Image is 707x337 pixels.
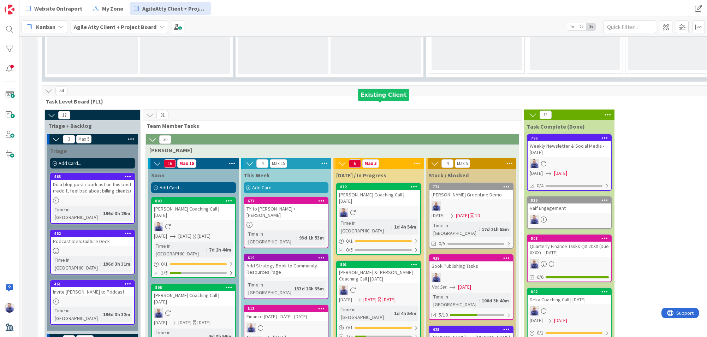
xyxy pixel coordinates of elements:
[337,190,420,206] div: [PERSON_NAME] Coaching Call | [DATE]
[50,173,135,224] a: 463Do a blog post / podcast on this post (reddit, feel bad about billing clients)Time in [GEOGRAP...
[51,287,134,296] div: Invite [PERSON_NAME] to Podcast
[161,260,168,268] span: 0 / 1
[432,273,441,282] img: JG
[155,199,235,203] div: 803
[244,261,328,277] div: Add Strategy Book to Community Resources Page
[528,235,611,257] div: 808Quarterly Finance Tasks QX 20XX (Due XXXX) - [DATE]
[154,308,163,318] img: JG
[244,312,328,321] div: Finance [DATE] - DATE - [DATE]
[102,4,123,13] span: My Zone
[554,170,567,177] span: [DATE]
[364,162,377,165] div: Max 3
[244,198,328,220] div: 677TY to [PERSON_NAME] + [PERSON_NAME]
[48,122,131,129] span: Triage + Backlog
[51,173,134,180] div: 463
[530,317,543,324] span: [DATE]
[603,20,656,33] input: Quick Filter...
[291,285,292,292] span: :
[246,323,256,332] img: JG
[361,91,406,98] h5: Existing Client
[297,234,326,242] div: 93d 1h 53m
[339,306,391,321] div: Time in [GEOGRAPHIC_DATA]
[528,197,611,203] div: 816
[152,222,235,231] div: JG
[392,309,418,317] div: 1d 4h 54m
[339,285,348,295] img: JG
[160,184,182,191] span: Add Card...
[527,196,612,229] a: 816Raif EngagementJG
[101,311,132,318] div: 196d 3h 32m
[164,159,176,168] span: 16
[51,230,134,237] div: 462
[337,208,420,217] div: JG
[74,23,156,30] b: Agile Atty Client + Project Board
[178,319,191,326] span: [DATE]
[34,4,82,13] span: Website Ontraport
[339,296,352,303] span: [DATE]
[50,230,135,274] a: 462Podcast Idea: Culture DeckTime in [GEOGRAPHIC_DATA]:196d 3h 31m
[429,255,513,261] div: 429
[537,329,543,337] span: 0 / 1
[101,260,132,268] div: 196d 3h 31m
[246,281,291,296] div: Time in [GEOGRAPHIC_DATA]
[159,135,171,144] span: 30
[528,235,611,242] div: 808
[340,184,420,189] div: 812
[256,159,268,168] span: 4
[54,174,134,179] div: 463
[479,225,480,233] span: :
[206,246,207,254] span: :
[59,160,81,166] span: Add Card...
[554,317,567,324] span: [DATE]
[530,215,539,224] img: JG
[207,246,233,254] div: 7d 2h 44m
[337,261,420,268] div: 801
[337,323,420,332] div: 0/1
[179,162,194,165] div: Max 15
[78,137,89,141] div: Max 5
[246,230,296,246] div: Time in [GEOGRAPHIC_DATA]
[130,2,211,15] a: AgileAtty Client + Project
[432,284,447,290] i: Not Set
[433,256,513,261] div: 429
[292,285,326,292] div: 133d 16h 35m
[336,172,386,179] span: Today / In Progress
[527,123,585,130] span: Task Complete (Done)
[528,289,611,304] div: 802Deka Coaching Call | [DATE]
[530,170,543,177] span: [DATE]
[54,231,134,236] div: 462
[244,198,328,204] div: 677
[248,255,328,260] div: 619
[391,309,392,317] span: :
[161,269,168,277] span: 1/5
[586,23,596,30] span: 3x
[197,232,210,240] div: [DATE]
[244,306,328,312] div: 813
[429,183,513,249] a: 774[PERSON_NAME] GreenLine DemoJG[DATE][DATE]1DTime in [GEOGRAPHIC_DATA]:17d 21h 55m0/5
[51,281,134,287] div: 461
[152,198,235,204] div: 803
[54,282,134,286] div: 461
[382,296,396,303] div: [DATE]
[528,141,611,157] div: Weekly Newsletter & Social Media - [DATE]
[479,297,480,305] span: :
[339,219,391,235] div: Time in [GEOGRAPHIC_DATA]
[154,242,206,258] div: Time in [GEOGRAPHIC_DATA]
[432,293,479,308] div: Time in [GEOGRAPHIC_DATA]
[337,237,420,246] div: 0/1
[480,297,511,305] div: 100d 3h 40m
[429,172,469,179] span: Stuck / Blocked
[429,255,513,271] div: 429Book Publishing Tasks
[296,234,297,242] span: :
[349,159,361,168] span: 6
[149,147,510,154] span: John Tasks
[429,190,513,199] div: [PERSON_NAME] GreenLine Demo
[429,184,513,190] div: 774
[244,323,328,332] div: JG
[53,256,100,272] div: Time in [GEOGRAPHIC_DATA]
[530,306,539,315] img: JG
[528,289,611,295] div: 802
[432,201,441,211] img: JG
[480,225,511,233] div: 17d 21h 55m
[244,172,270,179] span: This Week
